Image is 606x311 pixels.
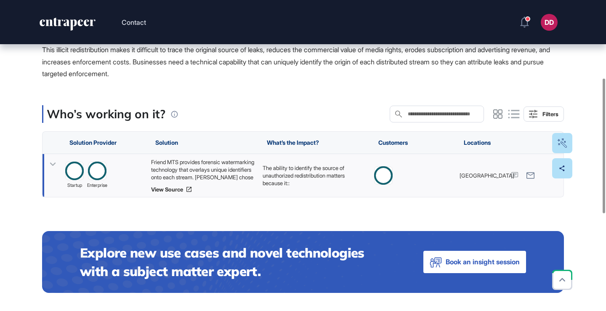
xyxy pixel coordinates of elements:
[65,162,84,180] a: image
[67,182,82,189] span: startup
[151,158,254,181] div: Friend MTS provides forensic watermarking technology that overlays unique identifiers onto each s...
[464,139,491,146] span: Locations
[374,166,393,185] a: image
[80,244,390,280] h4: Explore new use cases and novel technologies with a subject matter expert.
[155,139,178,146] span: Solution
[541,14,558,31] button: DD
[378,139,408,146] span: Customers
[460,172,514,179] span: [GEOGRAPHIC_DATA]
[69,139,117,146] span: Solution Provider
[47,105,165,123] p: Who’s working on it?
[87,182,107,189] span: enterprise
[542,111,558,117] div: Filters
[263,164,366,187] p: The ability to identify the source of unauthorized redistribution matters because it::
[122,17,146,28] button: Contact
[446,256,520,268] span: Book an insight session
[151,186,254,193] a: View Source
[524,106,564,122] button: Filters
[267,139,319,146] span: What’s the Impact?
[423,251,526,273] button: Book an insight session
[88,162,106,180] a: image
[39,18,96,34] a: entrapeer-logo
